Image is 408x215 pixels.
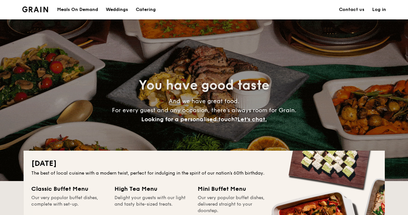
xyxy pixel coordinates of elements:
[112,98,296,123] span: And we have great food. For every guest and any occasion, there’s always room for Grain.
[22,6,48,12] a: Logotype
[31,158,377,169] h2: [DATE]
[139,78,269,93] span: You have good taste
[22,6,48,12] img: Grain
[114,195,190,214] div: Delight your guests with our light and tasty bite-sized treats.
[31,170,377,177] div: The best of local cuisine with a modern twist, perfect for indulging in the spirit of our nation’...
[237,116,267,123] span: Let's chat.
[114,184,190,193] div: High Tea Menu
[198,184,273,193] div: Mini Buffet Menu
[31,195,107,214] div: Our very popular buffet dishes, complete with set-up.
[31,184,107,193] div: Classic Buffet Menu
[141,116,237,123] span: Looking for a personalised touch?
[198,195,273,214] div: Our very popular buffet dishes, delivered straight to your doorstep.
